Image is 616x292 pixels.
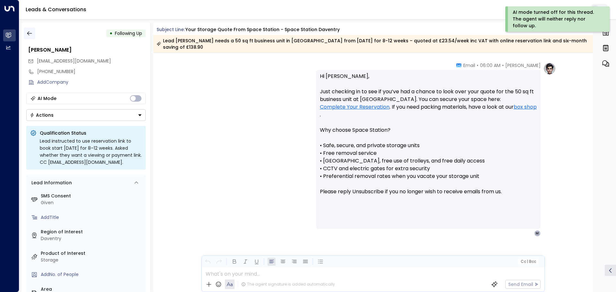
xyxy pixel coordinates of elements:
span: Subject Line: [157,26,185,33]
span: Email [463,62,475,69]
div: [PERSON_NAME] [28,46,146,54]
button: Cc|Bcc [518,259,538,265]
a: box shop [514,103,537,111]
p: Hi [PERSON_NAME], Just checking in to see if you’ve had a chance to look over your quote for the ... [320,72,537,203]
div: The agent signature is added automatically [241,281,335,287]
a: Leads & Conversations [26,6,86,13]
div: Button group with a nested menu [26,109,146,121]
div: M [534,230,541,237]
div: • [109,28,113,39]
div: Lead Information [29,179,72,186]
div: AddCompany [37,79,146,86]
div: Lead instructed to use reservation link to book start [DATE] for 8–12 weeks. Asked whether they w... [40,138,142,166]
button: Actions [26,109,146,121]
span: martinadamsltd@gmail.com [37,58,111,64]
span: [EMAIL_ADDRESS][DOMAIN_NAME] [37,58,111,64]
span: [PERSON_NAME] [505,62,541,69]
div: Lead [PERSON_NAME] needs a 50 sq ft business unit in [GEOGRAPHIC_DATA] from [DATE] for 8-12 weeks... [157,38,589,50]
div: Actions [30,112,54,118]
p: Qualification Status [40,130,142,136]
span: | [527,259,528,264]
div: Given [41,199,143,206]
div: [PHONE_NUMBER] [37,68,146,75]
div: AI Mode [38,95,56,102]
button: Redo [215,258,223,266]
span: 06:00 AM [480,62,501,69]
button: Undo [204,258,212,266]
span: • [502,62,504,69]
span: Cc Bcc [520,259,536,264]
div: Your storage quote from Space Station - Space Station Daventry [185,26,340,33]
div: AI mode turned off for this thread. The agent will neither reply nor follow up. [513,9,601,29]
span: Following Up [115,30,142,37]
label: Region of Interest [41,229,143,235]
div: Daventry [41,235,143,242]
div: Storage [41,257,143,263]
div: AddNo. of People [41,271,143,278]
label: Product of Interest [41,250,143,257]
a: Complete Your Reservation [320,103,389,111]
div: AddTitle [41,214,143,221]
span: • [477,62,478,69]
label: SMS Consent [41,193,143,199]
img: profile-logo.png [543,62,556,75]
